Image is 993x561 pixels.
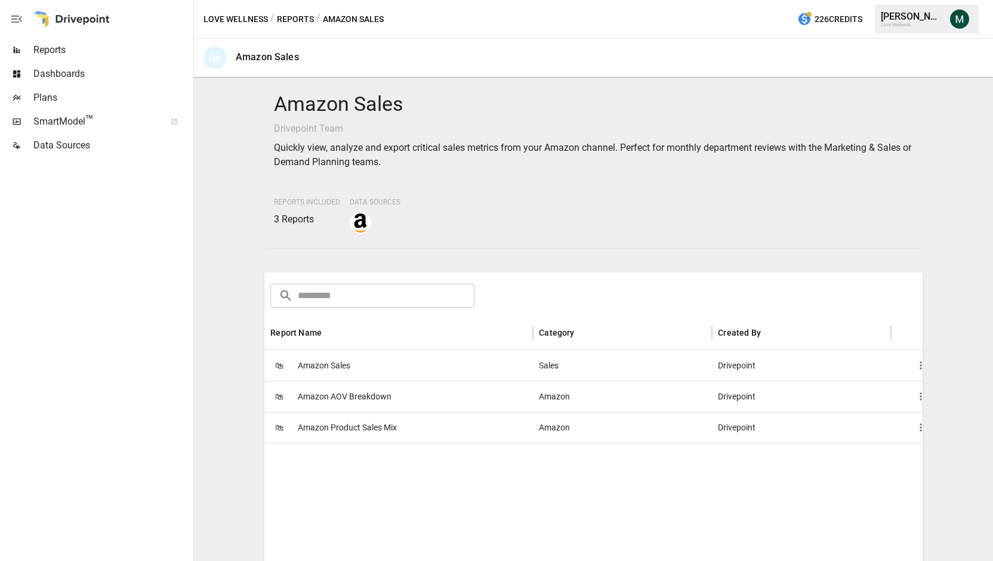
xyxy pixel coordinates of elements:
p: Quickly view, analyze and export critical sales metrics from your Amazon channel. Perfect for mon... [274,141,913,169]
span: Amazon Product Sales Mix [298,413,397,443]
button: Michael Cormack [943,2,976,36]
p: Drivepoint Team [274,122,913,136]
span: Amazon Sales [298,351,350,381]
div: Category [539,328,574,337]
div: Amazon [533,381,712,412]
span: 226 Credits [815,12,862,27]
span: ™ [85,113,94,128]
div: [PERSON_NAME] [881,11,943,22]
div: / [316,12,320,27]
button: Love Wellness [203,12,268,27]
div: Created By [718,328,761,337]
div: Drivepoint [712,350,891,381]
div: / [270,12,275,27]
img: amazon [351,213,370,233]
p: 3 Reports [274,212,340,227]
div: Amazon [533,412,712,443]
h4: Amazon Sales [274,92,913,117]
span: Reports Included [274,198,340,206]
span: Data Sources [350,198,400,206]
span: Amazon AOV Breakdown [298,382,391,412]
button: Reports [277,12,314,27]
div: Love Wellness [881,22,943,27]
span: SmartModel [33,114,158,129]
div: 🛍 [203,47,226,69]
div: Report Name [270,328,322,337]
span: Dashboards [33,67,191,81]
div: Drivepoint [712,381,891,412]
span: Data Sources [33,138,191,153]
span: 🛍 [270,388,288,405]
img: Michael Cormack [950,10,969,29]
span: Reports [33,43,191,57]
span: 🛍 [270,357,288,374]
span: 🛍 [270,419,288,436]
button: Sort [576,324,593,341]
div: Drivepoint [712,412,891,443]
span: Plans [33,91,191,105]
div: Amazon Sales [236,51,299,63]
div: Sales [533,350,712,381]
button: Sort [323,324,340,341]
button: Sort [762,324,779,341]
button: 226Credits [792,8,867,30]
